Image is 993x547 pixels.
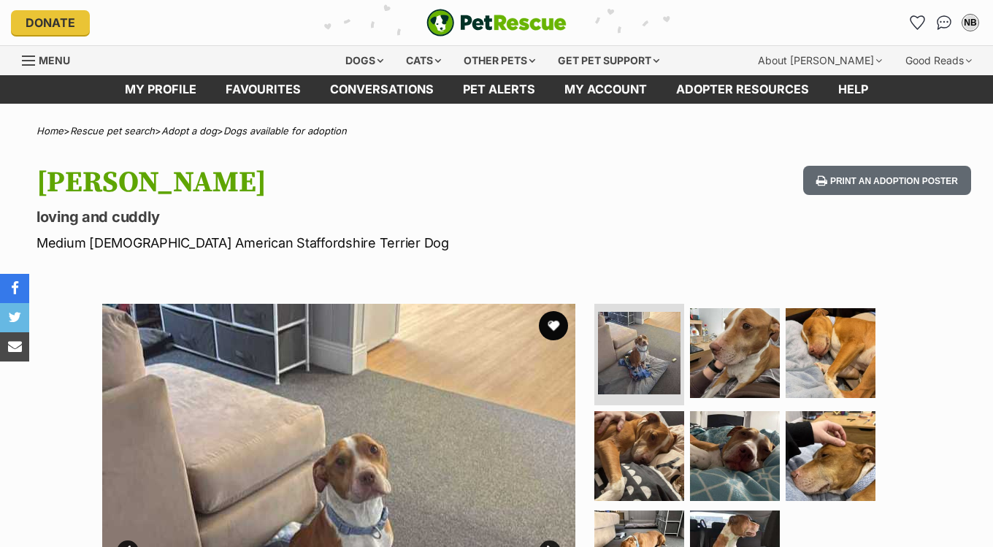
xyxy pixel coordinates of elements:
ul: Account quick links [906,11,982,34]
a: Conversations [932,11,956,34]
a: Menu [22,46,80,72]
h1: [PERSON_NAME] [37,166,606,199]
a: Adopter resources [662,75,824,104]
a: Home [37,125,64,137]
div: NB [963,15,978,30]
p: loving and cuddly [37,207,606,227]
img: Photo of Rocco [594,411,684,501]
img: Photo of Rocco [786,411,875,501]
a: Pet alerts [448,75,550,104]
span: Menu [39,54,70,66]
div: Dogs [335,46,394,75]
button: My account [959,11,982,34]
a: PetRescue [426,9,567,37]
button: Print an adoption poster [803,166,971,196]
img: Photo of Rocco [690,411,780,501]
img: logo-e224e6f780fb5917bec1dbf3a21bbac754714ae5b6737aabdf751b685950b380.svg [426,9,567,37]
img: Photo of Rocco [690,308,780,398]
div: Cats [396,46,451,75]
div: About [PERSON_NAME] [748,46,892,75]
img: Photo of Rocco [786,308,875,398]
button: favourite [539,311,568,340]
a: Help [824,75,883,104]
a: Adopt a dog [161,125,217,137]
img: Photo of Rocco [598,312,680,394]
a: Favourites [211,75,315,104]
div: Other pets [453,46,545,75]
div: Get pet support [548,46,670,75]
a: My profile [110,75,211,104]
a: Rescue pet search [70,125,155,137]
a: conversations [315,75,448,104]
a: Favourites [906,11,929,34]
img: chat-41dd97257d64d25036548639549fe6c8038ab92f7586957e7f3b1b290dea8141.svg [937,15,952,30]
p: Medium [DEMOGRAPHIC_DATA] American Staffordshire Terrier Dog [37,233,606,253]
div: Good Reads [895,46,982,75]
a: Dogs available for adoption [223,125,347,137]
a: Donate [11,10,90,35]
a: My account [550,75,662,104]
